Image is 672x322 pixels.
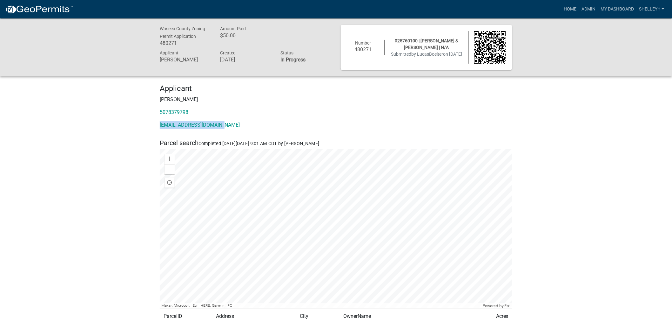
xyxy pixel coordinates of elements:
[160,84,512,93] h4: Applicant
[220,26,246,31] span: Amount Paid
[160,40,211,46] h6: 480271
[198,141,319,146] span: Completed [DATE][DATE] 9:01 AM CDT by [PERSON_NAME]
[160,139,512,147] h5: Parcel search
[598,3,636,15] a: My Dashboard
[505,304,511,308] a: Esri
[579,3,598,15] a: Admin
[391,52,462,57] span: Submitted on [DATE]
[165,178,175,188] div: Find my location
[561,3,579,15] a: Home
[160,122,240,128] a: [EMAIL_ADDRESS][DOMAIN_NAME]
[160,26,205,39] span: Waseca County Zoning Permit Application
[347,46,380,52] h6: 480271
[160,109,188,115] a: 5078379798
[160,303,481,308] div: Maxar, Microsoft | Esri, HERE, Garmin, iPC
[220,57,271,63] h6: [DATE]
[481,303,512,308] div: Powered by
[160,57,211,63] h6: [PERSON_NAME]
[165,164,175,174] div: Zoom out
[395,38,458,50] span: 025760100 | [PERSON_NAME] & [PERSON_NAME] | N/A
[474,31,506,64] img: QR code
[160,96,512,103] p: [PERSON_NAME]
[160,50,178,55] span: Applicant
[411,52,443,57] span: by LucasBoelter
[220,32,271,38] h6: $50.00
[355,40,371,45] span: Number
[636,3,667,15] a: shelleyh
[280,50,293,55] span: Status
[165,154,175,164] div: Zoom in
[220,50,236,55] span: Created
[280,57,306,63] strong: In Progress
